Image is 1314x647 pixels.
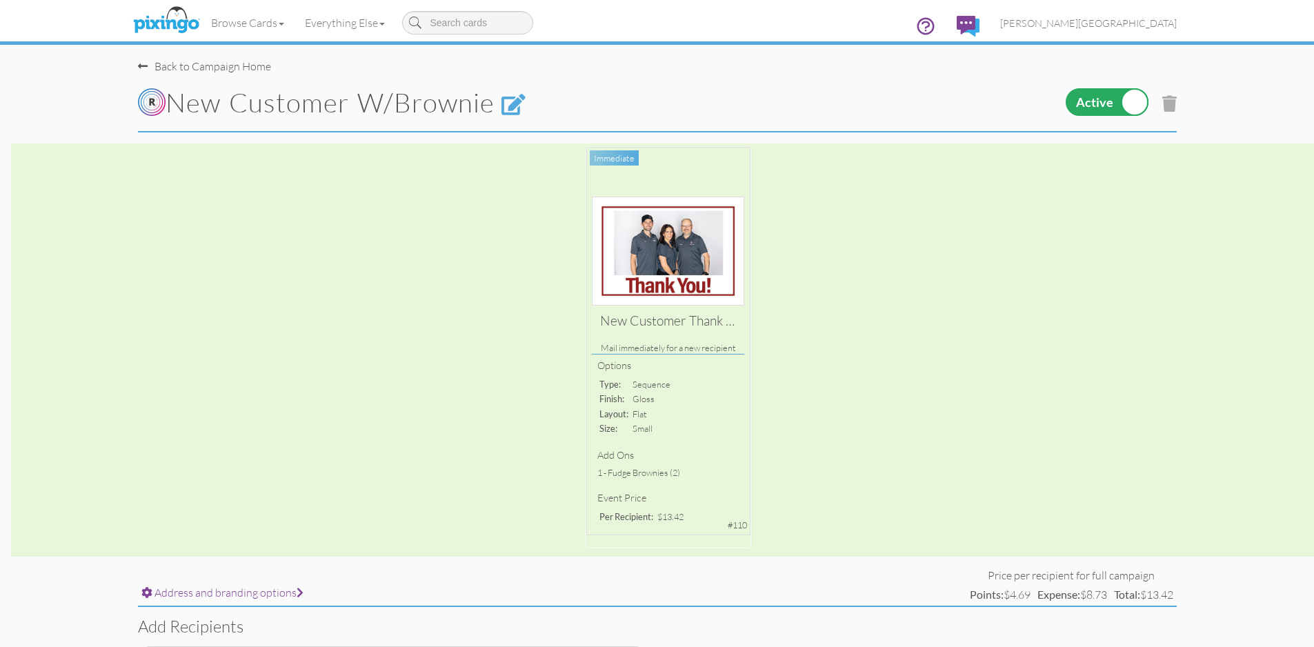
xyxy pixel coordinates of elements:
[155,586,303,599] span: Address and branding options
[402,11,533,34] input: Search cards
[138,45,1177,74] nav-back: Campaign Home
[138,59,271,74] div: Back to Campaign Home
[138,88,166,116] img: Rippll_circleswR.png
[130,3,203,38] img: pixingo logo
[295,6,395,40] a: Everything Else
[966,584,1034,606] td: $4.69
[1114,588,1140,601] strong: Total:
[966,568,1177,584] td: Price per recipient for full campaign
[1111,584,1177,606] td: $13.42
[138,88,824,117] h1: New Customer W/Brownie
[1034,584,1111,606] td: $8.73
[970,588,1004,601] strong: Points:
[138,617,1177,635] h3: Add recipients
[1037,588,1080,601] strong: Expense:
[201,6,295,40] a: Browse Cards
[1000,17,1177,29] span: [PERSON_NAME][GEOGRAPHIC_DATA]
[990,6,1187,41] a: [PERSON_NAME][GEOGRAPHIC_DATA]
[957,16,979,37] img: comments.svg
